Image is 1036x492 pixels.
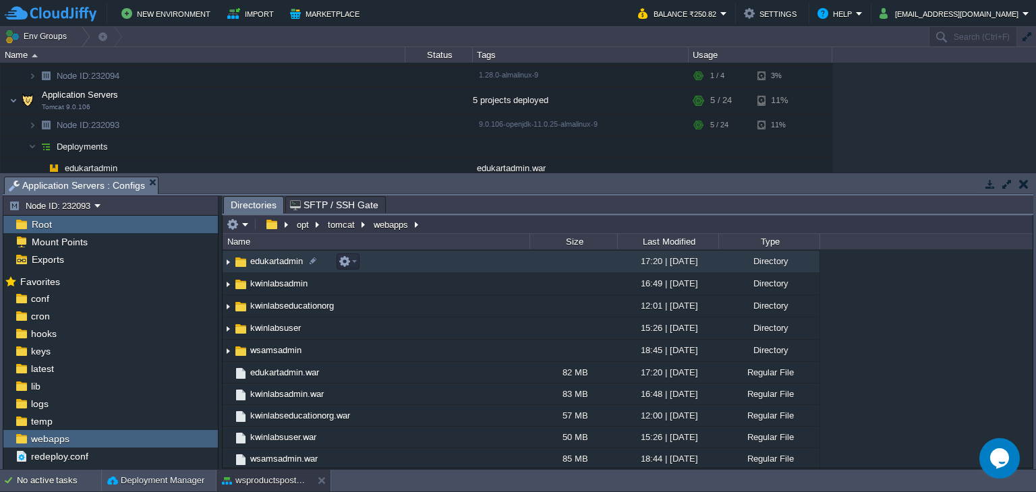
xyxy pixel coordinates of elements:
div: No active tasks [17,470,101,491]
button: Marketplace [290,5,364,22]
a: wsamsadmin.war [248,453,320,464]
img: AMDAwAAAACH5BAEAAAAALAAAAAABAAEAAAICRAEAOw== [223,274,233,295]
a: logs [28,398,51,410]
div: 3% [757,65,801,86]
a: kwinlabsadmin.war [248,388,326,400]
input: Click to enter the path [223,215,1033,234]
span: kwinlabsadmin [248,278,310,289]
button: Node ID: 232093 [9,199,94,212]
img: AMDAwAAAACH5BAEAAAAALAAAAAABAAEAAAICRAEAOw== [233,388,248,402]
iframe: chat widget [979,438,1023,479]
a: keys [28,345,53,357]
img: AMDAwAAAACH5BAEAAAAALAAAAAABAAEAAAICRAEAOw== [36,65,55,86]
span: 232093 [55,119,121,131]
a: latest [28,363,56,375]
div: 1 / 4 [710,65,724,86]
div: 15:26 | [DATE] [617,317,718,338]
div: 18:44 | [DATE] [617,448,718,469]
img: AMDAwAAAACH5BAEAAAAALAAAAAABAAEAAAICRAEAOw== [223,427,233,448]
button: Balance ₹250.82 [638,5,720,22]
a: edukartadmin [248,255,305,267]
div: Directory [718,251,819,272]
span: Directories [231,197,277,214]
div: Directory [718,340,819,361]
img: AMDAwAAAACH5BAEAAAAALAAAAAABAAEAAAICRAEAOw== [233,344,248,359]
div: Regular File [718,427,819,448]
img: AMDAwAAAACH5BAEAAAAALAAAAAABAAEAAAICRAEAOw== [28,65,36,86]
div: Name [1,47,405,63]
img: AMDAwAAAACH5BAEAAAAALAAAAAABAAEAAAICRAEAOw== [45,158,63,179]
div: Regular File [718,383,819,404]
span: Application Servers : Configs [9,177,145,194]
a: kwinlabseducationorg.war [248,410,352,421]
img: AMDAwAAAACH5BAEAAAAALAAAAAABAAEAAAICRAEAOw== [223,448,233,469]
img: AMDAwAAAACH5BAEAAAAALAAAAAABAAEAAAICRAEAOw== [233,409,248,424]
a: cron [28,310,52,322]
img: AMDAwAAAACH5BAEAAAAALAAAAAABAAEAAAICRAEAOw== [223,251,233,272]
a: lib [28,380,42,392]
img: AMDAwAAAACH5BAEAAAAALAAAAAABAAEAAAICRAEAOw== [233,277,248,292]
button: Env Groups [5,27,71,46]
a: edukartadmin [63,162,119,174]
div: 12:00 | [DATE] [617,405,718,426]
a: kwinlabsuser [248,322,303,334]
div: Type [720,234,819,249]
span: SFTP / SSH Gate [290,197,378,213]
a: hooks [28,328,59,340]
img: AMDAwAAAACH5BAEAAAAALAAAAAABAAEAAAICRAEAOw== [233,299,248,314]
div: 5 projects deployed [473,87,689,114]
img: AMDAwAAAACH5BAEAAAAALAAAAAABAAEAAAICRAEAOw== [233,255,248,270]
img: AMDAwAAAACH5BAEAAAAALAAAAAABAAEAAAICRAEAOw== [223,405,233,426]
a: kwinlabseducationorg [248,300,336,311]
img: AMDAwAAAACH5BAEAAAAALAAAAAABAAEAAAICRAEAOw== [18,87,37,114]
span: 1.28.0-almalinux-9 [479,71,538,79]
button: Deployment Manager [107,474,204,487]
span: Application Servers [40,89,120,100]
div: 15:26 | [DATE] [617,427,718,448]
span: temp [28,415,55,427]
span: Exports [29,253,66,266]
div: Regular File [718,362,819,383]
div: Name [224,234,529,249]
span: wsamsadmin [248,344,304,356]
div: edukartadmin.war [473,158,689,179]
img: AMDAwAAAACH5BAEAAAAALAAAAAABAAEAAAICRAEAOw== [223,318,233,339]
button: [EMAIL_ADDRESS][DOMAIN_NAME] [880,5,1023,22]
div: 82 MB [529,362,617,383]
button: wsproductspostgre [222,474,307,487]
div: 5 / 24 [710,115,728,135]
a: conf [28,293,51,305]
div: Directory [718,273,819,294]
span: Node ID: [57,120,91,130]
div: 17:20 | [DATE] [617,251,718,272]
div: 17:20 | [DATE] [617,362,718,383]
div: Regular File [718,405,819,426]
img: CloudJiffy [5,5,96,22]
a: Favorites [18,276,62,287]
img: AMDAwAAAACH5BAEAAAAALAAAAAABAAEAAAICRAEAOw== [233,452,248,467]
img: AMDAwAAAACH5BAEAAAAALAAAAAABAAEAAAICRAEAOw== [28,115,36,135]
a: kwinlabsuser.war [248,431,318,443]
div: 57 MB [529,405,617,426]
span: Root [29,218,54,230]
img: AMDAwAAAACH5BAEAAAAALAAAAAABAAEAAAICRAEAOw== [223,340,233,361]
div: Usage [689,47,832,63]
img: AMDAwAAAACH5BAEAAAAALAAAAAABAAEAAAICRAEAOw== [28,136,36,157]
button: tomcat [326,218,358,230]
span: edukartadmin.war [248,367,321,378]
div: 11% [757,115,801,135]
img: AMDAwAAAACH5BAEAAAAALAAAAAABAAEAAAICRAEAOw== [223,383,233,404]
a: Mount Points [29,236,90,248]
a: webapps [28,433,71,445]
button: Help [817,5,856,22]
